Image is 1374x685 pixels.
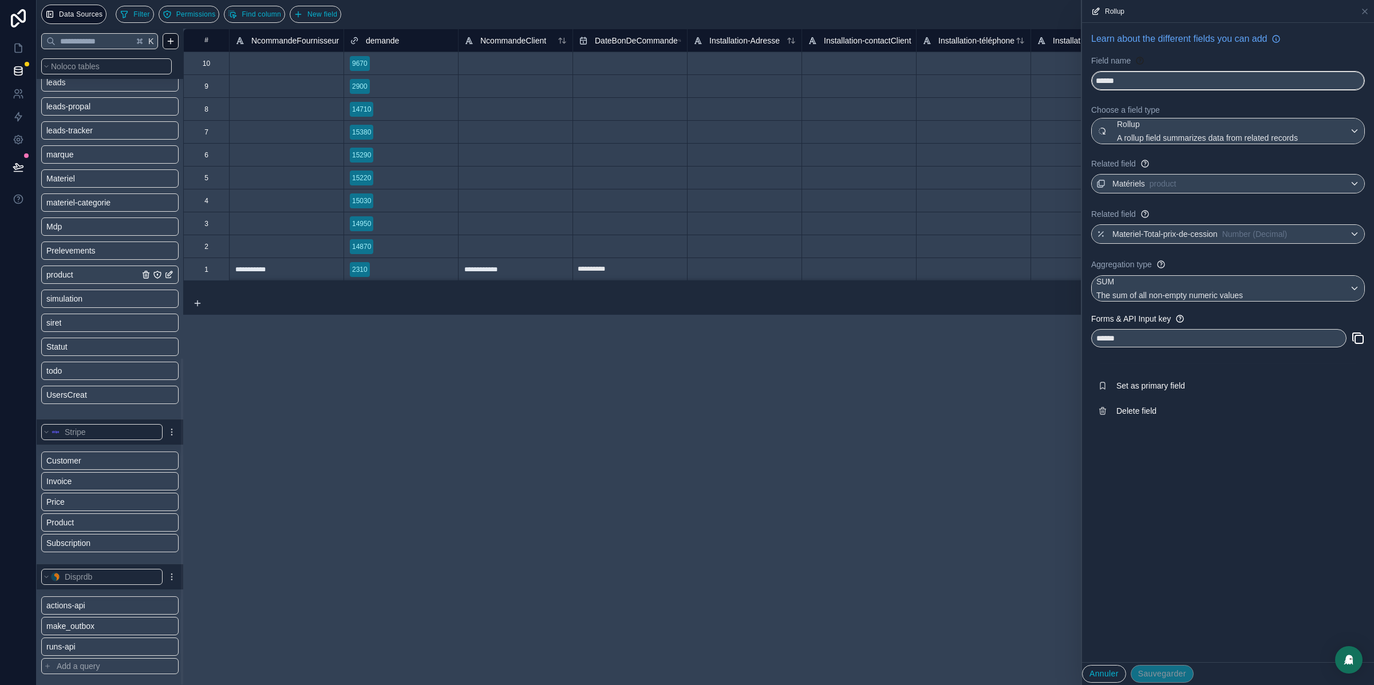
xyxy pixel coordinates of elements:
[46,620,94,632] span: make_outbox
[46,293,82,304] span: simulation
[204,105,208,114] div: 8
[147,37,155,45] span: K
[46,641,76,652] span: runs-api
[352,127,371,137] div: 15380
[159,6,220,23] button: Permissions
[41,193,179,212] div: materiel-categorie
[46,620,151,632] a: make_outbox
[204,151,208,160] div: 6
[46,455,151,466] a: Customer
[46,101,139,112] a: leads-propal
[1150,178,1176,189] span: product
[41,493,179,511] div: Price
[46,125,93,136] span: leads-tracker
[1091,118,1365,144] button: RollupA rollup field summarizes data from related records
[65,426,86,438] span: Stripe
[46,149,139,160] a: marque
[1096,290,1243,301] span: The sum of all non-empty numeric values
[46,496,65,508] span: Price
[133,10,149,19] span: Filter
[41,314,179,332] div: siret
[41,58,172,74] button: Noloco tables
[46,197,110,208] span: materiel-categorie
[1091,55,1131,66] label: Field name
[46,365,62,377] span: todo
[116,6,153,23] button: Filter
[159,6,224,23] a: Permissions
[41,121,179,140] div: leads-tracker
[41,290,179,308] div: simulation
[203,59,210,68] div: 10
[352,81,368,92] div: 2900
[41,386,179,404] div: UsersCreat
[46,125,139,136] a: leads-tracker
[251,35,339,46] span: NcommandeFournisseur
[352,173,371,183] div: 15220
[46,341,139,353] a: Statut
[41,424,163,440] button: Stripe
[46,101,90,112] span: leads-propal
[204,196,208,205] div: 4
[46,537,151,549] a: Subscription
[307,10,337,19] span: New field
[352,104,371,114] div: 14710
[366,35,399,46] span: demande
[1091,32,1281,46] a: Learn about the different fields you can add
[46,269,73,280] span: product
[46,221,139,232] a: Mdp
[204,82,208,91] div: 9
[46,269,139,280] a: product
[242,10,281,19] span: Find column
[46,455,81,466] span: Customer
[46,600,85,611] span: actions-api
[1222,228,1288,240] span: Number (Decimal)
[204,219,208,228] div: 3
[41,145,179,164] div: marque
[1053,35,1123,46] span: Installation-portable
[46,389,139,401] a: UsersCreat
[595,35,678,46] span: DateBonDeCommande
[204,242,208,251] div: 2
[1117,132,1298,144] span: A rollup field summarizes data from related records
[41,5,106,24] button: Data Sources
[41,338,179,356] div: Statut
[41,513,179,532] div: Product
[41,472,179,490] div: Invoice
[192,36,220,45] div: #
[41,362,179,380] div: todo
[51,427,60,437] img: svg+xml,%3c
[57,660,100,672] span: Add a query
[46,476,72,487] span: Invoice
[41,452,179,470] div: Customer
[1117,118,1298,130] span: Rollup
[46,517,151,528] a: Product
[59,10,102,19] span: Data Sources
[1091,174,1365,193] button: Matérielsproduct
[46,496,151,508] a: Price
[824,35,911,46] span: Installation-contactClient
[46,365,139,377] a: todo
[41,617,179,635] div: make_outbox
[46,173,75,184] span: Materiel
[46,600,139,611] a: actions-api
[46,77,65,88] span: leads
[41,638,179,656] div: runs-api
[1112,178,1145,189] span: Matériels
[204,265,208,274] div: 1
[1105,7,1124,16] span: Rollup
[46,641,139,652] a: runs-api
[1091,224,1365,244] button: Materiel-Total-prix-de-cessionNumber (Decimal)
[1091,275,1365,302] button: SUMThe sum of all non-empty numeric values
[46,173,139,184] a: Materiel
[176,10,216,19] span: Permissions
[51,61,100,72] span: Noloco tables
[46,317,61,328] span: siret
[41,596,179,615] div: actions-api
[352,219,371,229] div: 14950
[1112,228,1218,240] span: Materiel-Total-prix-de-cession
[352,150,371,160] div: 15290
[1091,32,1267,46] span: Learn about the different fields you can add
[41,658,179,674] button: Add a query
[41,73,179,92] div: leads
[204,173,208,183] div: 5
